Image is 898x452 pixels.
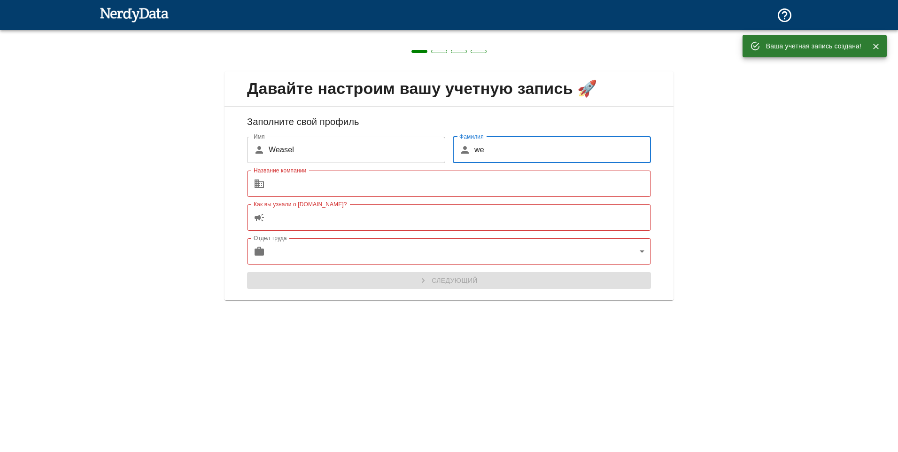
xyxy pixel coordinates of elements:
div: Ваша учетная запись создана! [766,38,861,55]
img: NerdyData.com [100,5,169,24]
label: Имя [254,132,265,140]
button: Поддержка и документация [771,1,798,29]
label: Название компании [254,166,306,174]
button: Закрывать [869,39,883,54]
label: Фамилия [459,132,484,140]
span: Давайте настроим вашу учетную запись 🚀 [232,79,666,99]
label: Отдел труда [254,234,287,242]
h6: Заполните свой профиль [232,114,666,137]
label: Как вы узнали о [DOMAIN_NAME]? [254,200,347,208]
